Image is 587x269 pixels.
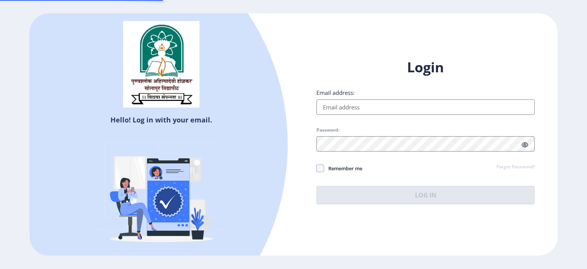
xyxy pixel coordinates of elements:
span: Remember me [324,164,362,173]
img: sulogo.png [123,21,199,108]
label: Email address: [316,89,355,96]
img: Verified-rafiki.svg [94,127,228,261]
a: Forgot Password? [496,164,535,171]
input: Email address [316,99,535,115]
label: Password: [316,127,339,133]
button: Log In [316,186,535,204]
h1: Login [316,58,535,77]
